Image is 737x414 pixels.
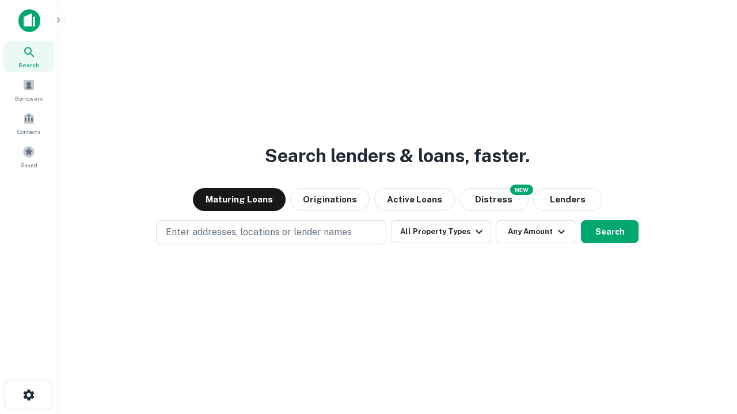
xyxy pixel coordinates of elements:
[510,185,533,195] div: NEW
[679,322,737,377] iframe: Chat Widget
[21,160,37,170] span: Saved
[391,220,491,243] button: All Property Types
[290,188,370,211] button: Originations
[265,142,530,170] h3: Search lenders & loans, faster.
[3,41,54,72] a: Search
[459,188,529,211] button: Search distressed loans with lien and other non-mortgage details.
[581,220,639,243] button: Search
[3,108,54,139] a: Contacts
[496,220,576,243] button: Any Amount
[374,188,455,211] button: Active Loans
[3,141,54,172] a: Saved
[3,74,54,105] a: Borrowers
[156,220,386,244] button: Enter addresses, locations or lender names
[15,94,43,103] span: Borrowers
[533,188,602,211] button: Lenders
[166,225,352,239] p: Enter addresses, locations or lender names
[18,9,40,32] img: capitalize-icon.png
[193,188,286,211] button: Maturing Loans
[18,60,39,70] span: Search
[17,127,40,136] span: Contacts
